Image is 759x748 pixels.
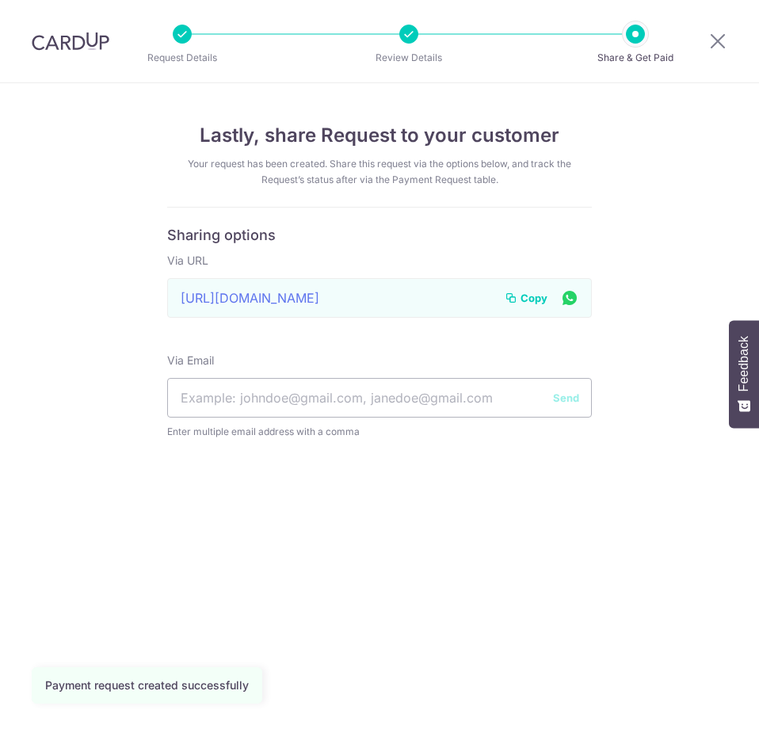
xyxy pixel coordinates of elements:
h6: Sharing options [167,227,592,245]
div: Payment request created successfully [45,677,249,693]
div: Your request has been created. Share this request via the options below, and track the Request’s ... [167,156,592,188]
span: Enter multiple email address with a comma [167,424,592,440]
button: Feedback - Show survey [729,320,759,428]
span: Copy [521,290,547,306]
button: Send [553,390,579,406]
img: CardUp [32,32,109,51]
h4: Lastly, share Request to your customer [167,121,592,150]
p: Request Details [138,50,227,66]
p: Share & Get Paid [591,50,680,66]
button: Copy [505,290,547,306]
p: Review Details [364,50,453,66]
label: Via URL [167,253,208,269]
span: Feedback [737,336,751,391]
label: Via Email [167,353,214,368]
input: Example: johndoe@gmail.com, janedoe@gmail.com [167,378,592,418]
